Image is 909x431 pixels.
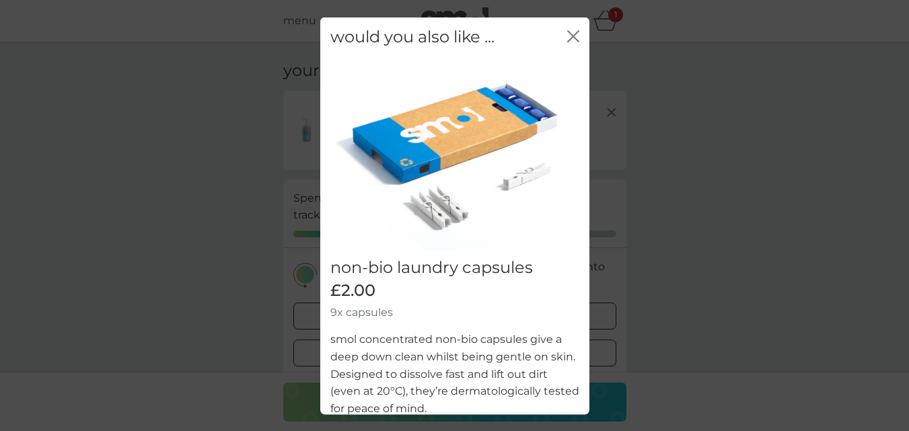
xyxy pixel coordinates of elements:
[330,281,375,301] span: £2.00
[330,27,495,46] h2: would you also like ...
[330,303,579,321] p: 9x capsules
[330,331,579,417] p: smol concentrated non-bio capsules give a deep down clean whilst being gentle on skin. Designed t...
[567,30,579,44] button: close
[330,258,579,278] h2: non-bio laundry capsules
